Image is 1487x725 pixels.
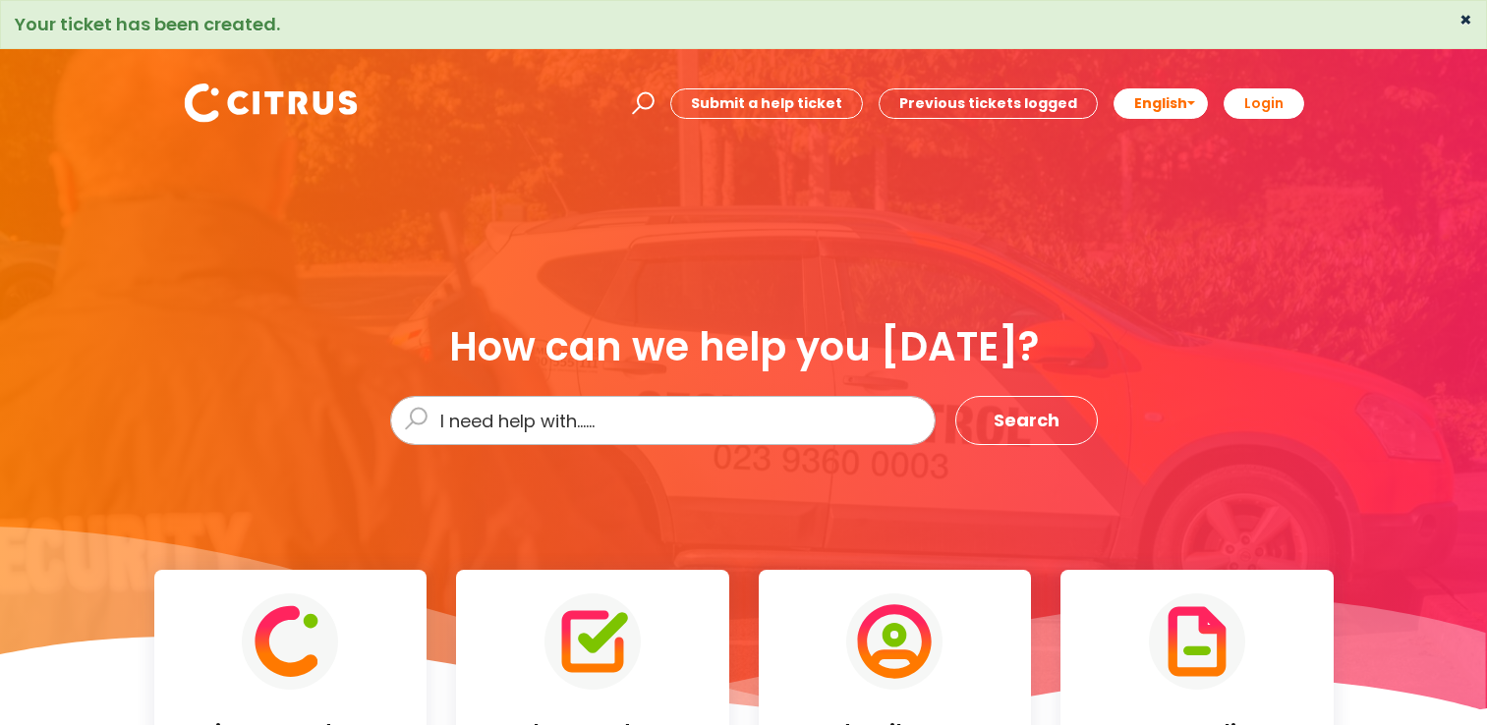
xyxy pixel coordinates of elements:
[1244,93,1284,113] b: Login
[955,396,1098,445] button: Search
[1459,11,1472,28] button: ×
[390,396,936,445] input: I need help with......
[390,325,1098,368] div: How can we help you [DATE]?
[1224,88,1304,119] a: Login
[1134,93,1187,113] span: English
[670,88,863,119] a: Submit a help ticket
[879,88,1098,119] a: Previous tickets logged
[994,405,1059,436] span: Search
